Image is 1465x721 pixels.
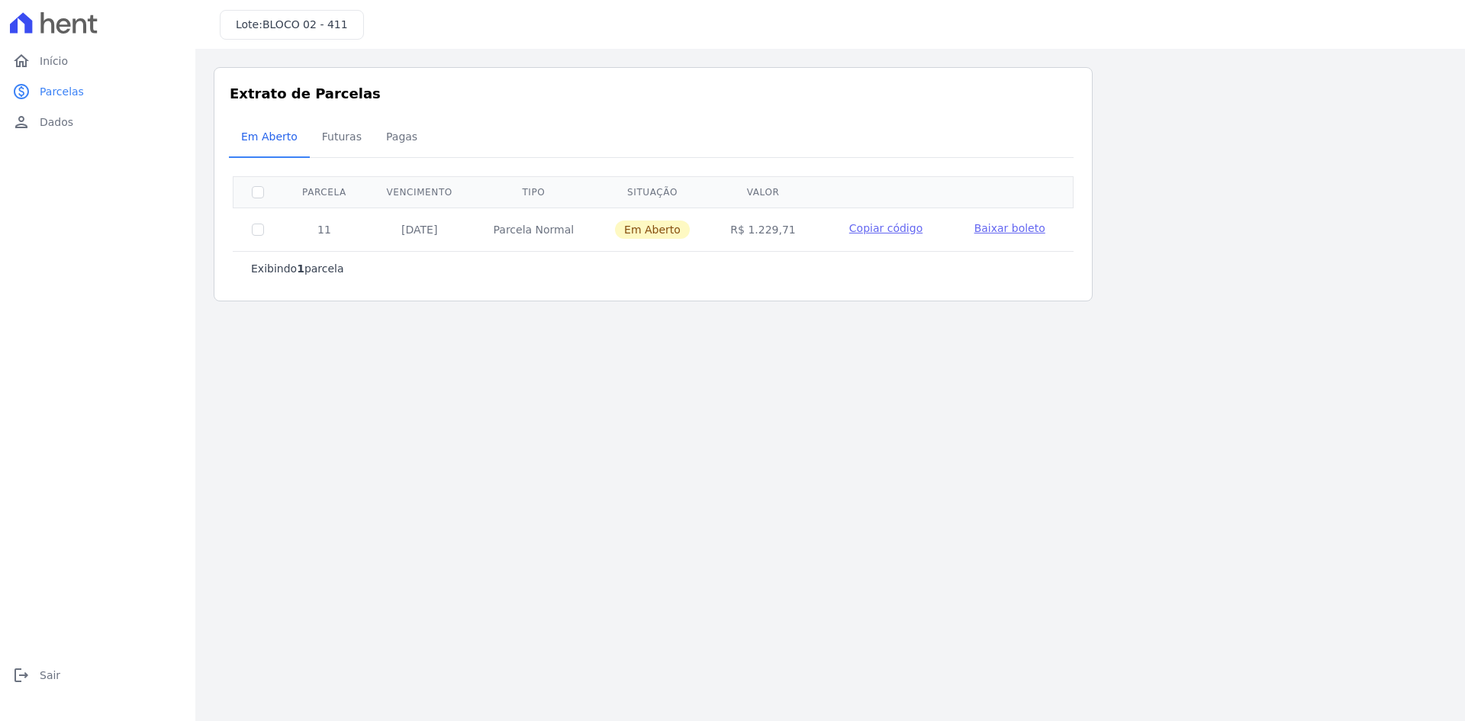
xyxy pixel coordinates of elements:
[282,176,366,208] th: Parcela
[974,222,1045,234] span: Baixar boleto
[374,118,430,158] a: Pagas
[40,114,73,130] span: Dados
[594,176,710,208] th: Situação
[12,52,31,70] i: home
[974,220,1045,236] a: Baixar boleto
[834,220,937,236] button: Copiar código
[615,220,690,239] span: Em Aberto
[313,121,371,152] span: Futuras
[377,121,427,152] span: Pagas
[6,46,189,76] a: homeInício
[229,118,310,158] a: Em Aberto
[472,176,594,208] th: Tipo
[6,660,189,690] a: logoutSair
[710,208,816,251] td: R$ 1.229,71
[12,113,31,131] i: person
[40,668,60,683] span: Sair
[472,208,594,251] td: Parcela Normal
[262,18,348,31] span: BLOCO 02 - 411
[366,176,473,208] th: Vencimento
[710,176,816,208] th: Valor
[40,84,84,99] span: Parcelas
[6,76,189,107] a: paidParcelas
[230,83,1077,104] h3: Extrato de Parcelas
[849,222,922,234] span: Copiar código
[297,262,304,275] b: 1
[366,208,473,251] td: [DATE]
[236,17,348,33] h3: Lote:
[40,53,68,69] span: Início
[12,666,31,684] i: logout
[282,208,366,251] td: 11
[12,82,31,101] i: paid
[232,121,307,152] span: Em Aberto
[6,107,189,137] a: personDados
[251,261,344,276] p: Exibindo parcela
[310,118,374,158] a: Futuras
